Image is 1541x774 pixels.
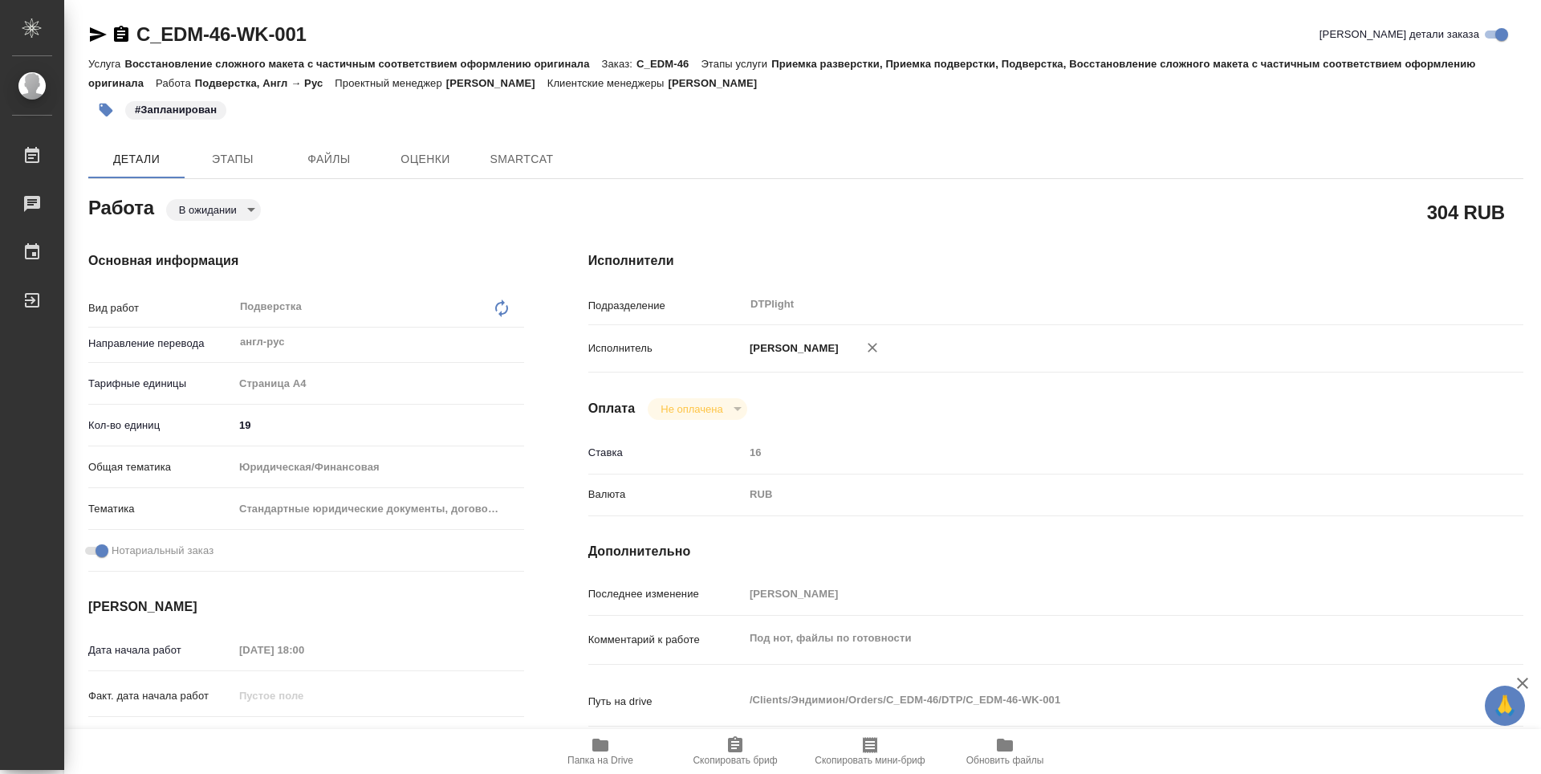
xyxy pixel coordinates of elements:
p: Подверстка, Англ → Рус [195,77,335,89]
div: RUB [744,481,1445,508]
input: Пустое поле [744,441,1445,464]
div: В ожидании [648,398,746,420]
p: Приемка разверстки, Приемка подверстки, Подверстка, Восстановление сложного макета с частичным со... [88,58,1476,89]
p: Этапы услуги [701,58,771,70]
h2: 304 RUB [1427,198,1505,226]
p: Подразделение [588,298,744,314]
button: Скопировать мини-бриф [803,729,937,774]
p: Работа [156,77,195,89]
button: Не оплачена [656,402,727,416]
span: Нотариальный заказ [112,543,213,559]
p: Дата начала работ [88,642,234,658]
p: Кол-во единиц [88,418,234,434]
input: Пустое поле [744,582,1445,605]
div: Стандартные юридические документы, договоры, уставы [234,495,524,523]
input: Пустое поле [234,684,374,707]
button: 🙏 [1485,686,1525,726]
span: SmartCat [483,149,560,169]
p: #Запланирован [135,102,217,118]
span: Файлы [291,149,368,169]
textarea: /Clients/Эндимион/Orders/C_EDM-46/DTP/C_EDM-46-WK-001 [744,686,1445,714]
span: [PERSON_NAME] детали заказа [1319,26,1479,43]
button: Удалить исполнителя [855,330,890,365]
span: Детали [98,149,175,169]
p: Путь на drive [588,694,744,710]
p: Клиентские менеджеры [547,77,669,89]
span: Папка на Drive [567,755,633,766]
p: Общая тематика [88,459,234,475]
p: [PERSON_NAME] [446,77,547,89]
p: C_EDM-46 [636,58,701,70]
a: C_EDM-46-WK-001 [136,23,307,45]
input: Пустое поле [234,726,374,749]
p: Последнее изменение [588,586,744,602]
h4: Исполнители [588,251,1523,271]
div: Страница А4 [234,370,524,397]
p: [PERSON_NAME] [744,340,839,356]
input: ✎ Введи что-нибудь [234,413,524,437]
p: Заказ: [602,58,636,70]
span: Скопировать бриф [693,755,777,766]
h4: Дополнительно [588,542,1523,561]
p: Ставка [588,445,744,461]
p: Комментарий к работе [588,632,744,648]
button: Папка на Drive [533,729,668,774]
p: Валюта [588,487,744,503]
button: Скопировать ссылку [112,25,131,44]
span: 🙏 [1491,689,1519,723]
p: Восстановление сложного макета с частичным соответствием оформлению оригинала [124,58,601,70]
span: Оценки [387,149,464,169]
p: [PERSON_NAME] [668,77,769,89]
div: Юридическая/Финансовая [234,454,524,481]
p: Тематика [88,501,234,517]
span: Этапы [194,149,271,169]
div: В ожидании [166,199,261,221]
p: Направление перевода [88,336,234,352]
span: Скопировать мини-бриф [815,755,925,766]
p: Исполнитель [588,340,744,356]
p: Вид работ [88,300,234,316]
button: Обновить файлы [937,729,1072,774]
p: Проектный менеджер [335,77,445,89]
button: Скопировать ссылку для ЯМессенджера [88,25,108,44]
input: Пустое поле [234,638,374,662]
span: Запланирован [124,102,228,116]
p: Тарифные единицы [88,376,234,392]
textarea: Под нот, файлы по готовности [744,625,1445,652]
h4: Основная информация [88,251,524,271]
p: Факт. дата начала работ [88,688,234,704]
button: В ожидании [174,203,242,217]
p: Услуга [88,58,124,70]
span: Обновить файлы [966,755,1044,766]
button: Добавить тэг [88,92,124,128]
h2: Работа [88,192,154,221]
button: Скопировать бриф [668,729,803,774]
h4: [PERSON_NAME] [88,597,524,617]
h4: Оплата [588,399,636,418]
